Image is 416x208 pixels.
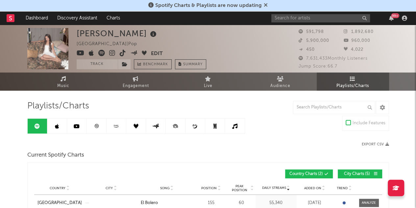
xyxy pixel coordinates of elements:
button: Export CSV [362,142,389,146]
span: 450 [299,47,315,52]
span: 1,892,680 [344,30,374,34]
div: 155 [196,200,226,206]
span: Jump Score: 66.7 [299,64,337,69]
span: Position [201,186,217,190]
span: Daily Streams [262,186,286,191]
span: Playlists/Charts [336,82,369,90]
span: Playlists/Charts [27,102,89,110]
span: Engagement [123,82,149,90]
input: Search for artists [271,14,370,22]
span: 591,798 [299,30,324,34]
span: City [106,186,113,190]
button: Summary [175,59,206,69]
a: Audience [244,73,317,91]
div: [GEOGRAPHIC_DATA] | Pop [77,40,145,48]
button: Country Charts(2) [285,169,333,178]
span: 960,000 [344,39,370,43]
span: Added On [304,186,321,190]
span: Summary [183,63,203,66]
a: Discovery Assistant [53,12,102,25]
button: City Charts(5) [338,169,382,178]
span: Peak Position [229,184,250,192]
span: Current Spotify Charts [27,151,84,159]
span: Audience [270,82,290,90]
div: 60 [229,200,254,206]
div: El Bolero [141,200,158,206]
span: Dismiss [264,3,268,8]
a: Engagement [100,73,172,91]
span: Country Charts ( 2 ) [289,172,323,176]
span: Trend [337,186,348,190]
a: El Bolero [141,200,193,206]
span: Live [204,82,212,90]
span: Spotify Charts & Playlists are now updating [155,3,262,8]
button: 99+ [389,15,394,21]
span: Music [57,82,69,90]
span: Benchmark [143,61,168,69]
span: 7,631,433 Monthly Listeners [299,56,368,61]
a: Benchmark [134,59,172,69]
span: City Charts ( 5 ) [342,172,372,176]
span: Song [160,186,170,190]
a: [GEOGRAPHIC_DATA] [37,200,82,206]
div: [PERSON_NAME] [77,28,158,39]
a: Live [172,73,244,91]
div: Include Features [353,119,385,127]
button: Edit [151,50,163,58]
span: 4,022 [344,47,363,52]
button: Track [77,59,118,69]
span: Country [50,186,65,190]
div: 99 + [391,13,399,18]
div: 55,340 [257,200,295,206]
span: 5,900,000 [299,39,329,43]
a: Music [27,73,100,91]
div: [DATE] [298,200,331,206]
a: Playlists/Charts [317,73,389,91]
a: Dashboard [21,12,53,25]
a: Charts [102,12,125,25]
input: Search Playlists/Charts [293,101,375,114]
